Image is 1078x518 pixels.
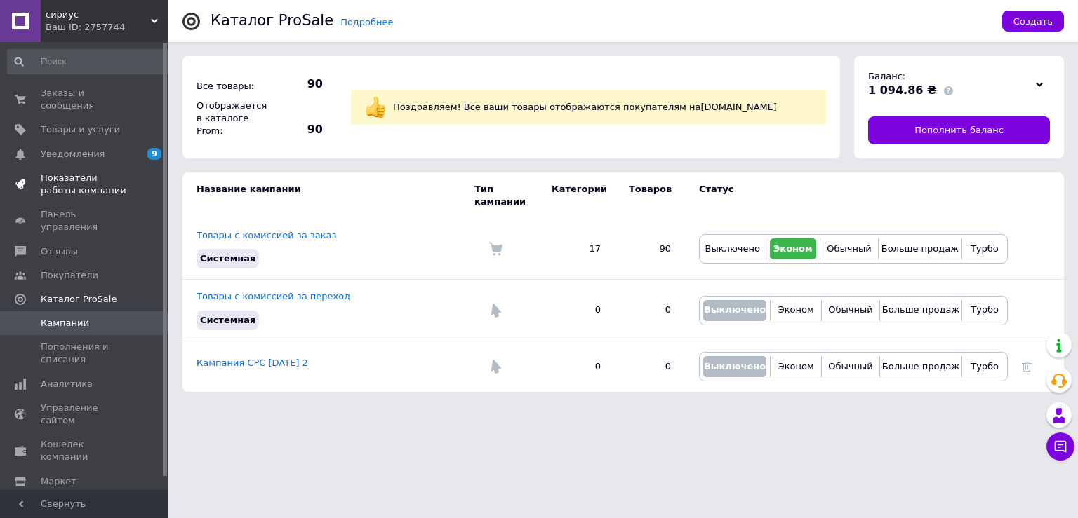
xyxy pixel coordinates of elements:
button: Больше продаж [884,300,958,321]
td: 17 [538,219,615,280]
div: Ваш ID: 2757744 [46,21,168,34]
img: Комиссия за заказ [488,242,503,256]
span: Показатели работы компании [41,172,130,197]
button: Больше продаж [882,238,958,259]
span: Выключено [704,304,766,315]
button: Обычный [824,238,874,259]
a: Кампания CPC [DATE] 2 [197,357,308,368]
span: Выключено [705,243,760,254]
a: Подробнее [340,17,393,27]
a: Товары с комиссией за заказ [197,230,336,240]
span: Эконом [773,243,813,254]
td: 0 [538,341,615,392]
span: Аналитика [41,378,93,390]
img: :+1: [365,97,386,118]
span: Эконом [778,304,814,315]
span: Товары и услуги [41,123,120,136]
td: 0 [538,280,615,341]
td: 0 [615,341,685,392]
button: Выключено [703,356,766,377]
span: Системная [200,253,255,264]
input: Поиск [7,49,173,74]
span: Пополнения и списания [41,341,130,366]
td: Товаров [615,172,685,219]
button: Создать [1002,11,1064,32]
span: Больше продаж [882,304,959,315]
button: Обычный [825,356,875,377]
span: Эконом [778,361,814,372]
span: Панель управления [41,208,130,233]
span: Баланс: [868,71,905,81]
button: Эконом [774,300,818,321]
span: 9 [147,148,161,160]
button: Турбо [966,238,1004,259]
span: Турбо [971,304,999,315]
span: 90 [274,122,323,137]
button: Турбо [966,356,1004,377]
span: Кампании [41,317,89,329]
div: Каталог ProSale [211,13,333,28]
span: Обычный [828,304,872,315]
a: Удалить [1022,361,1032,372]
button: Выключено [703,238,762,259]
button: Эконом [774,356,818,377]
button: Эконом [770,238,816,259]
a: Товары с комиссией за переход [197,291,350,301]
td: Тип кампании [474,172,538,219]
div: Все товары: [193,76,270,96]
span: Обычный [828,361,872,372]
button: Выключено [703,300,766,321]
span: Турбо [971,243,999,254]
span: Маркет [41,475,76,488]
span: Больше продаж [881,243,959,254]
span: Управление сайтом [41,402,130,427]
span: Создать [1013,16,1053,27]
div: Отображается в каталоге Prom: [193,96,270,142]
button: Обычный [825,300,875,321]
span: Отзывы [41,245,78,258]
td: 90 [615,219,685,280]
td: Название кампании [182,172,474,219]
span: Каталог ProSale [41,293,117,306]
a: Пополнить баланс [868,116,1050,144]
span: Выключено [704,361,766,372]
span: Системная [200,315,255,325]
span: Кошелек компании [41,438,130,463]
div: Поздравляем! Все ваши товары отображаются покупателям на [DOMAIN_NAME] [390,97,816,117]
span: Больше продаж [882,361,959,372]
td: Статус [685,172,1008,219]
img: Комиссия за переход [488,304,503,318]
button: Чат с покупателем [1046,432,1074,461]
span: Уведомления [41,148,105,161]
span: сириус [46,8,151,21]
td: Категорий [538,172,615,219]
span: Пополнить баланс [914,124,1004,137]
span: Обычный [827,243,871,254]
span: Заказы и сообщения [41,87,130,112]
button: Турбо [966,300,1004,321]
span: 90 [274,76,323,92]
button: Больше продаж [884,356,958,377]
span: Покупатели [41,269,98,282]
span: 1 094.86 ₴ [868,83,937,97]
td: 0 [615,280,685,341]
span: Турбо [971,361,999,372]
img: Комиссия за переход [488,360,503,374]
